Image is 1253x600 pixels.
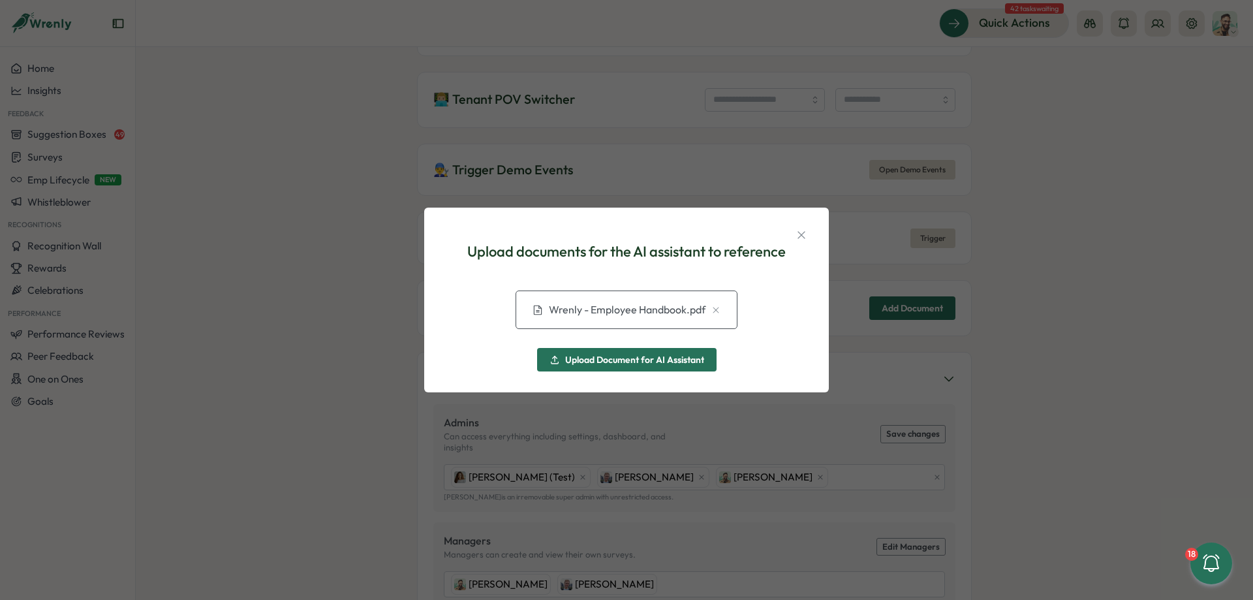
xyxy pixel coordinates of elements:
[565,355,704,364] span: Upload Document for AI Assistant
[795,229,808,242] button: Close modal
[1185,548,1198,561] div: 18
[549,302,705,318] span: Wrenly - Employee Handbook.pdf
[1190,543,1232,584] button: 18
[467,242,786,262] p: Upload documents for the AI assistant to reference
[537,348,717,371] button: Upload Document for AI Assistant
